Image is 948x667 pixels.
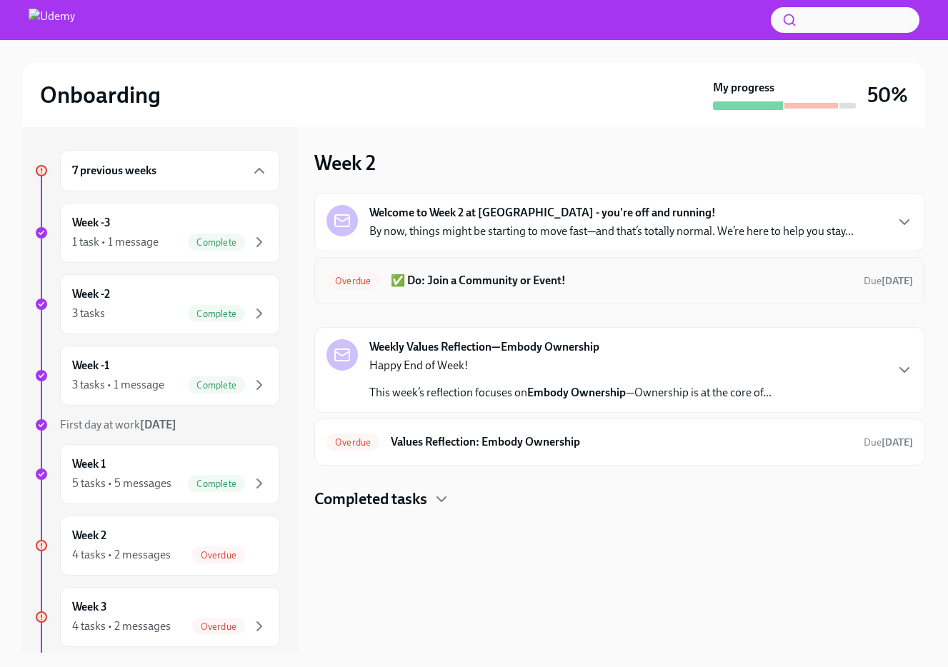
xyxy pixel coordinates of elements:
p: Happy End of Week! [369,358,772,373]
a: Week 24 tasks • 2 messagesOverdue [34,516,280,576]
strong: [DATE] [140,418,176,431]
div: 5 tasks • 5 messages [72,476,171,491]
strong: Embody Ownership [527,386,626,399]
a: Week 15 tasks • 5 messagesComplete [34,444,280,504]
strong: [DATE] [882,436,913,448]
h6: 7 previous weeks [72,163,156,179]
strong: Welcome to Week 2 at [GEOGRAPHIC_DATA] - you're off and running! [369,205,716,221]
h3: Week 2 [314,150,376,176]
span: Complete [188,478,245,489]
h4: Completed tasks [314,488,427,510]
h6: Week -1 [72,358,109,373]
span: August 23rd, 2025 11:00 [864,274,913,288]
h2: Onboarding [40,81,161,109]
h6: Week 3 [72,599,107,615]
h6: Week 1 [72,456,106,472]
span: Overdue [192,550,245,561]
a: Week -31 task • 1 messageComplete [34,203,280,263]
span: Due [864,275,913,287]
a: Week -13 tasks • 1 messageComplete [34,346,280,406]
span: First day at work [60,418,176,431]
a: OverdueValues Reflection: Embody OwnershipDue[DATE] [326,431,913,453]
strong: Weekly Values Reflection—Embody Ownership [369,339,599,355]
div: Completed tasks [314,488,925,510]
strong: My progress [713,80,774,96]
a: Week -23 tasksComplete [34,274,280,334]
p: This week’s reflection focuses on —Ownership is at the core of... [369,385,772,401]
span: August 24th, 2025 11:00 [864,436,913,449]
h6: ✅ Do: Join a Community or Event! [391,273,852,289]
span: Overdue [326,276,379,286]
div: 7 previous weeks [60,150,280,191]
strong: [DATE] [882,275,913,287]
img: Udemy [29,9,75,31]
a: First day at work[DATE] [34,417,280,433]
a: Overdue✅ Do: Join a Community or Event!Due[DATE] [326,269,913,292]
h6: Week 2 [72,528,106,543]
span: Due [864,436,913,448]
a: Week 34 tasks • 2 messagesOverdue [34,587,280,647]
div: 3 tasks [72,306,105,321]
h6: Week -3 [72,215,111,231]
h6: Week -2 [72,286,110,302]
span: Overdue [326,437,379,448]
span: Complete [188,237,245,248]
h3: 50% [867,82,908,108]
span: Complete [188,380,245,391]
span: Overdue [192,621,245,632]
p: By now, things might be starting to move fast—and that’s totally normal. We’re here to help you s... [369,224,854,239]
h6: Values Reflection: Embody Ownership [391,434,852,450]
div: 1 task • 1 message [72,234,159,250]
div: 4 tasks • 2 messages [72,547,171,563]
div: 3 tasks • 1 message [72,377,164,393]
div: 4 tasks • 2 messages [72,618,171,634]
span: Complete [188,309,245,319]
